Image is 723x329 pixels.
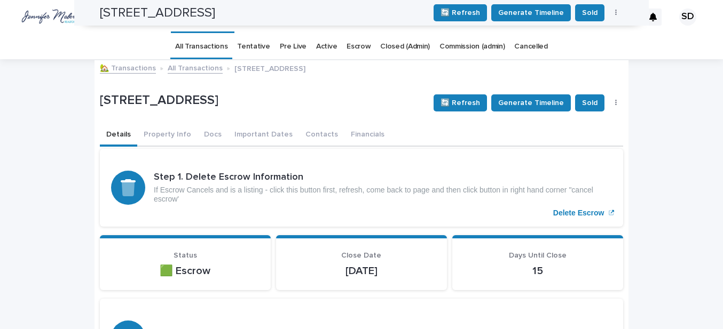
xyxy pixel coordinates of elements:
[514,34,547,59] a: Cancelled
[465,264,610,277] p: 15
[100,93,425,108] p: [STREET_ADDRESS]
[344,124,391,147] button: Financials
[237,34,270,59] a: Tentative
[380,34,430,59] a: Closed (Admin)
[299,124,344,147] button: Contacts
[553,208,604,218] p: Delete Escrow
[137,124,198,147] button: Property Info
[154,172,612,183] h3: Step 1. Delete Escrow Information
[441,98,480,108] span: 🔄 Refresh
[234,62,305,74] p: [STREET_ADDRESS]
[168,61,223,74] a: All Transactions
[228,124,299,147] button: Important Dates
[582,98,598,108] span: Sold
[113,264,258,277] p: 🟩 Escrow
[175,34,227,59] a: All Transactions
[100,149,623,227] a: Delete Escrow
[316,34,337,59] a: Active
[280,34,307,59] a: Pre Live
[498,98,564,108] span: Generate Timeline
[100,61,156,74] a: 🏡 Transactions
[198,124,228,147] button: Docs
[575,94,604,111] button: Sold
[509,252,567,259] span: Days Until Close
[434,94,487,111] button: 🔄 Refresh
[679,9,696,26] div: SD
[289,264,434,277] p: [DATE]
[174,252,197,259] span: Status
[154,186,612,204] p: If Escrow Cancels and is a listing - click this button first, refresh, come back to page and then...
[491,94,571,111] button: Generate Timeline
[21,6,78,28] img: wuAGYP89SDOeM5CITrc5
[347,34,371,59] a: Escrow
[439,34,505,59] a: Commission (admin)
[100,124,137,147] button: Details
[341,252,381,259] span: Close Date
